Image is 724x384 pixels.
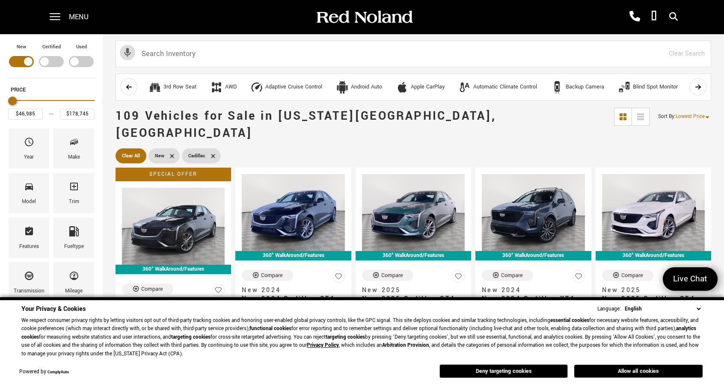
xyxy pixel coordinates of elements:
[47,369,69,375] a: ComplyAuto
[362,270,413,281] button: Compare Vehicle
[602,295,698,312] span: New 2025 Cadillac CT4 Sport
[602,286,705,312] a: New 2025New 2025 Cadillac CT4 Sport
[19,242,39,251] div: Features
[550,317,589,324] strong: essential cookies
[69,179,79,197] span: Trim
[242,286,338,295] span: New 2024
[501,272,523,279] div: Compare
[326,334,365,341] strong: targeting cookies
[21,304,86,313] span: Your Privacy & Cookies
[382,342,429,349] strong: Arbitration Provision
[69,224,79,242] span: Fueltype
[307,342,339,349] u: Privacy Policy
[566,83,604,91] div: Backup Camera
[116,108,496,142] span: 109 Vehicles for Sale in [US_STATE][GEOGRAPHIC_DATA], [GEOGRAPHIC_DATA]
[574,365,703,378] button: Allow all cookies
[396,81,409,94] div: Apple CarPlay
[331,78,387,96] button: Android AutoAndroid Auto
[663,267,718,291] a: Live Chat
[473,83,537,91] div: Automatic Climate Control
[116,41,711,67] input: Search Inventory
[362,286,465,312] a: New 2025New 2025 Cadillac CT4 Sport
[144,78,201,96] button: 3rd Row Seat3rd Row Seat
[9,262,49,302] div: TransmissionTransmission
[633,83,678,91] div: Blind Spot Monitor
[332,270,345,287] button: Save Vehicle
[21,325,696,341] strong: analytics cookies
[19,369,69,375] div: Powered by
[242,295,338,312] span: New 2024 Cadillac CT4 Sport
[602,270,653,281] button: Compare Vehicle
[250,81,263,94] div: Adaptive Cruise Control
[454,78,542,96] button: Automatic Climate ControlAutomatic Climate Control
[482,286,585,312] a: New 2024New 2024 Cadillac XT4 Sport
[8,109,43,120] input: Minimum
[17,43,26,51] label: New
[205,78,241,96] button: AWDAWD
[689,78,706,95] button: scroll right
[76,43,87,51] label: Used
[24,179,34,197] span: Model
[6,43,96,78] div: Filter by Vehicle Type
[69,197,79,207] div: Trim
[53,173,94,213] div: TrimTrim
[148,81,161,94] div: 3rd Row Seat
[246,78,327,96] button: Adaptive Cruise ControlAdaptive Cruise Control
[315,10,413,25] img: Red Noland Auto Group
[623,304,703,313] select: Language Select
[351,83,382,91] div: Android Auto
[482,270,533,281] button: Compare Vehicle
[602,286,698,295] span: New 2025
[336,81,349,94] div: Android Auto
[551,81,564,94] div: Backup Camera
[21,316,703,358] p: We respect consumer privacy rights by letting visitors opt out of third-party tracking cookies an...
[155,151,164,161] span: New
[42,43,61,51] label: Certified
[163,83,196,91] div: 3rd Row Seat
[9,218,49,258] div: FeaturesFeatures
[122,284,173,295] button: Compare Vehicle
[65,287,83,296] div: Mileage
[613,78,682,96] button: Blind Spot MonitorBlind Spot Monitor
[658,113,676,120] span: Sort By :
[225,83,237,91] div: AWD
[452,270,465,287] button: Save Vehicle
[391,78,449,96] button: Apple CarPlayApple CarPlay
[9,128,49,168] div: YearYear
[249,325,291,332] strong: functional cookies
[235,251,351,260] div: 360° WalkAround/Features
[242,174,344,251] img: 2024 Cadillac CT4 Sport
[8,94,95,120] div: Price
[188,151,205,161] span: Cadillac
[242,286,344,312] a: New 2024New 2024 Cadillac CT4 Sport
[210,81,223,94] div: AWD
[116,265,231,274] div: 360° WalkAround/Features
[362,286,458,295] span: New 2025
[24,135,34,153] span: Year
[265,83,322,91] div: Adaptive Cruise Control
[120,78,137,95] button: scroll left
[69,135,79,153] span: Make
[120,45,135,60] svg: Click to toggle on voice search
[60,109,95,120] input: Maximum
[362,295,458,312] span: New 2025 Cadillac CT4 Sport
[362,174,465,251] img: 2025 Cadillac CT4 Sport
[53,262,94,302] div: MileageMileage
[8,97,17,105] div: Minimum Price
[9,173,49,213] div: ModelModel
[621,272,643,279] div: Compare
[475,251,591,260] div: 360° WalkAround/Features
[597,306,621,312] div: Language:
[242,270,293,281] button: Compare Vehicle
[11,86,92,94] h5: Price
[482,295,578,312] span: New 2024 Cadillac XT4 Sport
[602,174,705,251] img: 2025 Cadillac CT4 Sport
[24,153,34,162] div: Year
[676,113,705,120] span: Lowest Price
[22,197,36,207] div: Model
[261,272,283,279] div: Compare
[53,218,94,258] div: FueltypeFueltype
[122,188,225,265] img: 2024 Cadillac CT4 Sport
[669,273,712,285] span: Live Chat
[458,81,471,94] div: Automatic Climate Control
